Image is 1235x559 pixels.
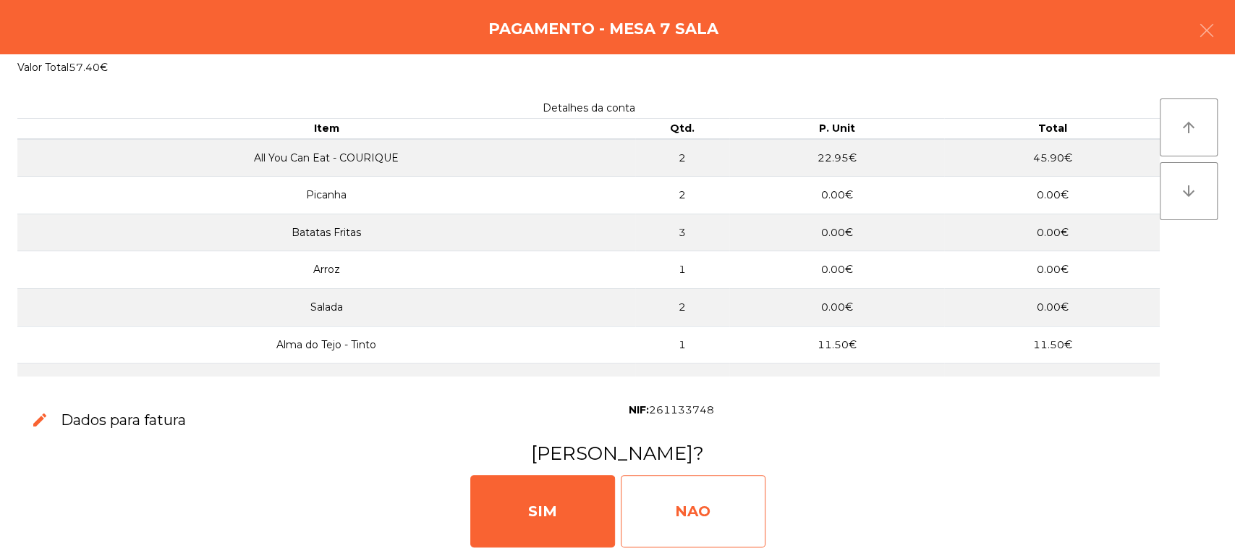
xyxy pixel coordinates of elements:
td: 0.00€ [944,363,1160,401]
i: arrow_upward [1180,119,1197,136]
td: 0.00€ [729,289,944,327]
span: Detalhes da conta [543,101,635,114]
td: 0.00€ [944,251,1160,289]
td: Maionese [17,363,635,401]
td: 1 [635,251,729,289]
button: arrow_upward [1160,98,1218,156]
td: Alma do Tejo - Tinto [17,326,635,363]
td: 0.00€ [729,214,944,251]
div: SIM [470,475,615,547]
th: P. Unit [729,119,944,139]
td: 0.00€ [944,289,1160,327]
h4: Pagamento - Mesa 7 Sala [488,18,718,40]
button: edit [20,400,61,441]
td: 0.00€ [729,251,944,289]
td: 3 [635,214,729,251]
th: Qtd. [635,119,729,139]
td: 1 [635,326,729,363]
td: 0.00€ [944,214,1160,251]
span: 261133748 [649,403,714,416]
td: 0.00€ [944,177,1160,214]
td: 2 [635,289,729,327]
td: Batatas Fritas [17,214,635,251]
td: 11.50€ [944,326,1160,363]
td: All You Can Eat - COURIQUE [17,139,635,177]
td: 0.00€ [729,177,944,214]
div: NAO [621,475,765,547]
td: 22.95€ [729,139,944,177]
td: 0.00€ [729,363,944,401]
td: 2 [635,177,729,214]
button: arrow_downward [1160,162,1218,220]
i: arrow_downward [1180,182,1197,200]
th: Total [944,119,1160,139]
td: 11.50€ [729,326,944,363]
td: Picanha [17,177,635,214]
th: Item [17,119,635,139]
h3: [PERSON_NAME]? [17,440,1218,466]
h3: Dados para fatura [61,410,186,430]
td: Arroz [17,251,635,289]
td: 2 [635,363,729,401]
td: 45.90€ [944,139,1160,177]
span: edit [31,411,48,429]
span: 57.40€ [69,61,108,74]
td: Salada [17,289,635,327]
span: Valor Total [17,61,69,74]
td: 2 [635,139,729,177]
span: NIF: [629,403,649,416]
